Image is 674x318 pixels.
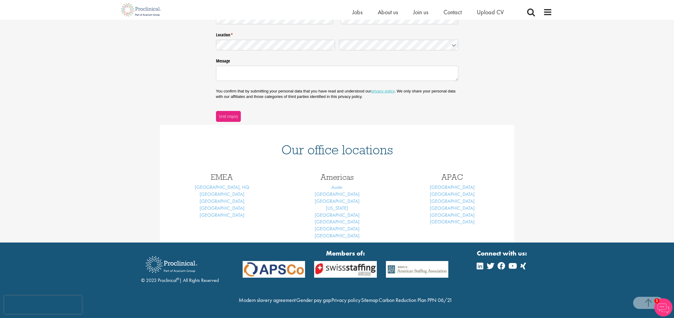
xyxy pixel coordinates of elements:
[331,184,343,190] a: Austin
[378,8,398,16] a: About us
[243,249,449,258] strong: Members of:
[430,205,475,211] a: [GEOGRAPHIC_DATA]
[326,205,348,211] a: [US_STATE]
[195,184,249,190] a: [GEOGRAPHIC_DATA], HQ
[310,261,381,278] img: APSCo
[331,296,360,303] a: Privacy policy
[654,298,672,316] img: Chatbot
[315,198,360,204] a: [GEOGRAPHIC_DATA]
[477,8,504,16] a: Upload CV
[315,191,360,197] a: [GEOGRAPHIC_DATA]
[284,173,390,181] h3: Americas
[381,261,453,278] img: APSCo
[654,298,659,303] span: 1
[200,198,244,204] a: [GEOGRAPHIC_DATA]
[430,219,475,225] a: [GEOGRAPHIC_DATA]
[4,296,82,314] iframe: reCAPTCHA
[169,173,275,181] h3: EMEA
[141,252,202,277] img: Proclinical Recruitment
[238,261,310,278] img: APSCo
[216,111,241,122] button: Send enquiry
[361,296,378,303] a: Sitemap
[477,249,528,258] strong: Connect with us:
[239,296,296,303] a: Modern slavery agreement
[177,276,179,281] sup: ®
[399,173,505,181] h3: APAC
[216,56,458,64] label: Message
[430,212,475,218] a: [GEOGRAPHIC_DATA]
[200,205,244,211] a: [GEOGRAPHIC_DATA]
[141,252,219,284] div: © 2023 Proclinical | All Rights Reserved
[413,8,428,16] a: Join us
[218,113,238,120] span: Send enquiry
[339,40,458,50] input: Country
[315,226,360,232] a: [GEOGRAPHIC_DATA]
[443,8,462,16] a: Contact
[379,296,452,303] a: Carbon Reduction Plan PPN 06/21
[169,143,505,156] h1: Our office locations
[352,8,363,16] a: Jobs
[200,212,244,218] a: [GEOGRAPHIC_DATA]
[216,40,335,50] input: State / Province / Region
[430,184,475,190] a: [GEOGRAPHIC_DATA]
[200,191,244,197] a: [GEOGRAPHIC_DATA]
[296,296,331,303] a: Gender pay gap
[315,233,360,239] a: [GEOGRAPHIC_DATA]
[371,89,394,93] a: privacy policy
[216,30,458,38] legend: Location
[216,89,458,99] p: You confirm that by submitting your personal data that you have read and understood our . We only...
[430,198,475,204] a: [GEOGRAPHIC_DATA]
[315,212,360,218] a: [GEOGRAPHIC_DATA]
[430,191,475,197] a: [GEOGRAPHIC_DATA]
[315,219,360,225] a: [GEOGRAPHIC_DATA]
